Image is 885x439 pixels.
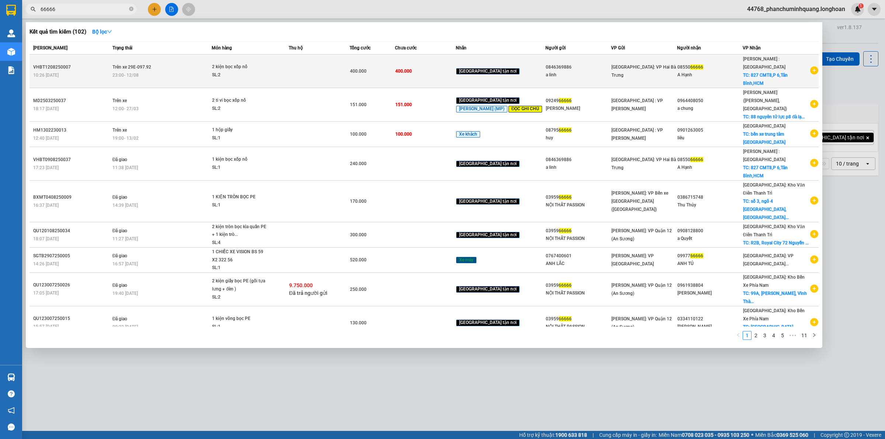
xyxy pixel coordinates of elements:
span: ĐỌC GHI CHÚ [509,106,542,112]
a: 5 [778,331,787,339]
span: close-circle [129,7,133,11]
div: QU120108250034 [33,227,110,235]
span: 66666 [559,195,572,200]
span: [GEOGRAPHIC_DATA]: Kho Bến Xe Phía Nam [743,308,805,321]
span: [GEOGRAPHIC_DATA] tận nơi [456,232,520,238]
div: SL: 1 [212,164,267,172]
span: [PERSON_NAME]: VP [GEOGRAPHIC_DATA] [611,253,654,266]
a: 11 [799,331,809,339]
div: SL: 2 [212,71,267,79]
span: TC: [GEOGRAPHIC_DATA], [GEOGRAPHIC_DATA]... [743,324,794,338]
span: 19:00 - 13/02 [112,136,139,141]
span: Đã giao [112,195,128,200]
div: [PERSON_NAME] [677,289,742,297]
span: TC: R2B, Royal City 72 Nguyễn ... [743,240,809,245]
span: VP Gửi [611,45,625,50]
span: Trên xe [112,128,127,133]
span: plus-circle [810,66,818,74]
span: Xe máy [456,257,476,264]
div: 0908128800 [677,227,742,235]
span: [GEOGRAPHIC_DATA] tận nơi [456,97,520,104]
div: 08795 [546,126,611,134]
div: Thu Thủy [677,201,742,209]
span: [GEOGRAPHIC_DATA] tận nơi [456,286,520,293]
span: Món hàng [212,45,232,50]
strong: Bộ lọc [92,29,112,35]
span: [GEOGRAPHIC_DATA]: VP Hai Bà Trưng [611,65,676,78]
div: 0767400601 [546,252,611,260]
div: 1 KIỆN TRÒN BỌC PE [212,193,267,201]
span: plus-circle [810,230,818,238]
span: [PERSON_NAME]: VP Quận 12 (An Sương) [611,316,672,330]
div: [PERSON_NAME] [546,105,611,112]
span: Người gửi [545,45,566,50]
span: 170.000 [350,199,367,204]
span: [PERSON_NAME]: VP Bến xe [GEOGRAPHIC_DATA] ([GEOGRAPHIC_DATA]) [611,191,668,212]
li: Previous Page [734,331,743,340]
span: 100.000 [395,132,412,137]
span: [GEOGRAPHIC_DATA] tận nơi [456,320,520,326]
span: Thu hộ [289,45,303,50]
span: Đã trả người gửi [289,290,327,296]
span: plus-circle [810,100,818,108]
span: 17:05 [DATE] [33,290,59,296]
span: 11:38 [DATE] [112,165,138,170]
span: plus-circle [810,285,818,293]
span: Người nhận [677,45,701,50]
input: Tìm tên, số ĐT hoặc mã đơn [41,5,128,13]
span: 66666 [559,316,572,321]
span: plus-circle [810,318,818,326]
span: 14:39 [DATE] [112,203,138,208]
span: left [736,333,740,337]
div: 03959 [546,227,611,235]
div: 0964408050 [677,97,742,105]
span: TC: 827 CMT8,P 6,Tân Bình,HCM [743,73,788,86]
span: [PERSON_NAME]: VP Quận 12 (An Sương) [611,228,672,241]
li: 1 [743,331,752,340]
span: [GEOGRAPHIC_DATA] [743,123,785,129]
span: [PERSON_NAME] ([PERSON_NAME], [GEOGRAPHIC_DATA]) [743,90,787,111]
span: [PERSON_NAME] : [GEOGRAPHIC_DATA] [743,56,785,70]
div: 0846369886 [546,156,611,164]
div: 1 hộp giấy [212,126,267,134]
img: warehouse-icon [7,48,15,56]
span: [GEOGRAPHIC_DATA]: Kho Văn Điển Thanh Trì [743,224,805,237]
span: 16:57 [DATE] [112,261,138,266]
span: [GEOGRAPHIC_DATA]: VP [GEOGRAPHIC_DATA]... [743,253,794,266]
div: SL: 2 [212,293,267,302]
a: 3 [761,331,769,339]
div: a linh [546,164,611,171]
span: [GEOGRAPHIC_DATA]: VP Hai Bà Trưng [611,157,676,170]
a: 4 [770,331,778,339]
span: Xe khách [456,131,480,138]
div: 0334110122 [677,315,742,323]
span: close-circle [129,6,133,13]
li: 4 [769,331,778,340]
div: a linh [546,71,611,79]
span: Đã giao [112,253,128,258]
div: NỘI THẤT PASSION [546,289,611,297]
span: 09:22 [DATE] [112,324,138,330]
span: [GEOGRAPHIC_DATA] : VP [PERSON_NAME] [611,98,663,111]
span: TC: 827 CMT8,P 6,Tân Bình,HCM [743,165,788,178]
div: NỘI THẤT PASSION [546,201,611,209]
span: [GEOGRAPHIC_DATA] : VP [PERSON_NAME] [611,128,663,141]
div: MD2503250037 [33,97,110,105]
span: 15:57 [DATE] [33,324,59,329]
div: 03959 [546,282,611,289]
span: Chưa cước [395,45,417,50]
span: 10:26 [DATE] [33,73,59,78]
div: 1 kiện bọc xốp nổ [212,156,267,164]
img: logo-vxr [6,5,16,16]
span: 300.000 [350,232,367,237]
span: TC: số 3, ngõ 4 [GEOGRAPHIC_DATA], [GEOGRAPHIC_DATA]... [743,199,789,220]
span: TC: 99A, [PERSON_NAME], Vĩnh Thà... [743,291,807,304]
div: SL: 1 [212,264,267,272]
span: 151.000 [350,102,367,107]
li: 11 [799,331,810,340]
span: 100.000 [350,132,367,137]
span: Đã giao [112,157,128,162]
span: 66666 [559,98,572,103]
span: [PERSON_NAME] : [GEOGRAPHIC_DATA] [743,149,785,162]
div: SL: 4 [212,239,267,247]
